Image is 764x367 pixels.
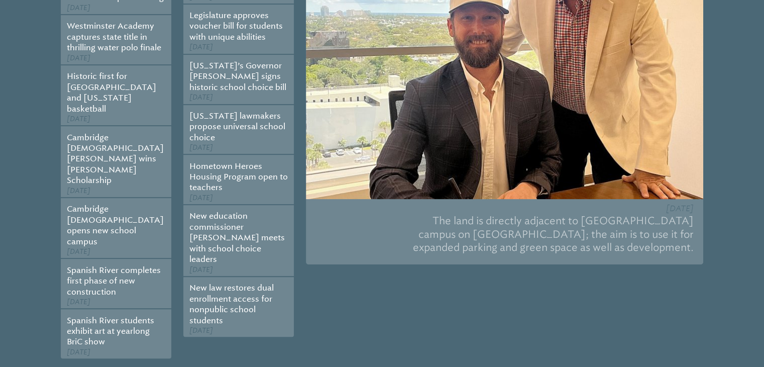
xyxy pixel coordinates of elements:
[67,21,161,52] a: Westminster Academy captures state title in thrilling water polo finale
[189,43,213,51] span: [DATE]
[189,161,288,193] a: Hometown Heroes Housing Program open to teachers
[189,61,286,92] a: [US_STATE]’s Governor [PERSON_NAME] signs historic school choice bill
[189,326,213,335] span: [DATE]
[67,54,90,62] span: [DATE]
[189,11,283,42] a: Legislature approves voucher bill for students with unique abilities
[189,283,274,325] a: New law restores dual enrollment access for nonpublic school students
[67,4,90,12] span: [DATE]
[67,298,90,306] span: [DATE]
[67,71,156,113] a: Historic first for [GEOGRAPHIC_DATA] and [US_STATE] basketball
[67,348,90,356] span: [DATE]
[316,210,693,258] p: The land is directly adjacent to [GEOGRAPHIC_DATA] campus on [GEOGRAPHIC_DATA]; the aim is to use...
[189,194,213,202] span: [DATE]
[189,143,213,152] span: [DATE]
[189,211,285,264] a: New education commissioner [PERSON_NAME] meets with school choice leaders
[67,316,154,347] a: Spanish River students exhibit art at yearlong BriC show
[67,204,164,246] a: Cambridge [DEMOGRAPHIC_DATA] opens new school campus
[189,111,285,142] a: [US_STATE] lawmakers propose universal school choice
[67,247,90,256] span: [DATE]
[666,204,693,213] span: [DATE]
[67,133,164,186] a: Cambridge [DEMOGRAPHIC_DATA][PERSON_NAME] wins [PERSON_NAME] Scholarship
[189,265,213,274] span: [DATE]
[67,115,90,123] span: [DATE]
[67,187,90,195] span: [DATE]
[67,265,161,297] a: Spanish River completes first phase of new construction
[189,93,213,102] span: [DATE]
